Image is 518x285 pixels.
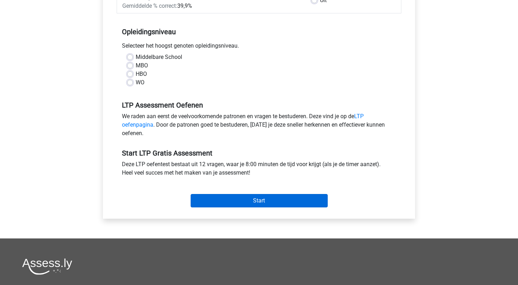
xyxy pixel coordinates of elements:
[122,149,396,157] h5: Start LTP Gratis Assessment
[122,25,396,39] h5: Opleidingsniveau
[136,53,182,61] label: Middelbare School
[117,42,401,53] div: Selecteer het hoogst genoten opleidingsniveau.
[136,78,144,87] label: WO
[22,258,72,275] img: Assessly logo
[136,70,147,78] label: HBO
[117,112,401,140] div: We raden aan eerst de veelvoorkomende patronen en vragen te bestuderen. Deze vind je op de . Door...
[191,194,328,207] input: Start
[117,2,306,10] div: 39,9%
[136,61,148,70] label: MBO
[122,101,396,109] h5: LTP Assessment Oefenen
[122,2,177,9] span: Gemiddelde % correct:
[117,160,401,180] div: Deze LTP oefentest bestaat uit 12 vragen, waar je 8:00 minuten de tijd voor krijgt (als je de tim...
